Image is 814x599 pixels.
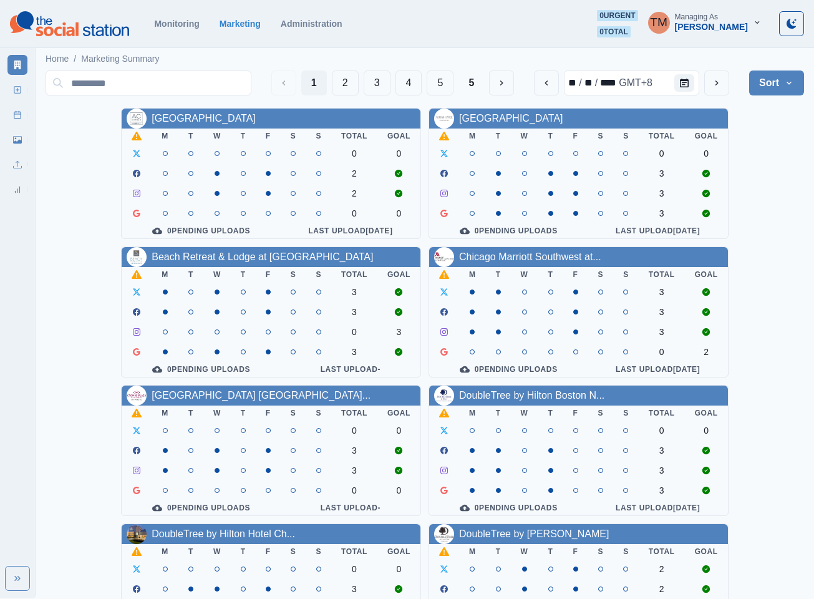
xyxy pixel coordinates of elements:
th: T [486,267,511,282]
th: S [613,406,639,421]
div: 0 [387,208,410,218]
div: 0 [649,426,675,436]
th: S [281,267,306,282]
th: M [152,129,178,144]
div: Managing As [675,12,718,21]
img: 192873340585653 [127,386,147,406]
div: 3 [649,287,675,297]
a: Monitoring [154,19,199,29]
th: S [306,544,331,559]
button: Page 1 [301,71,327,95]
button: Calendar [674,74,694,92]
th: Total [639,544,685,559]
th: W [511,544,538,559]
div: Last Upload - [291,503,410,513]
th: Goal [377,129,420,144]
th: M [152,267,178,282]
th: T [538,267,563,282]
th: Total [639,267,685,282]
a: [GEOGRAPHIC_DATA] [GEOGRAPHIC_DATA]... [152,390,371,401]
div: 0 Pending Uploads [439,503,578,513]
a: New Post [7,80,27,100]
div: 0 Pending Uploads [132,364,271,374]
a: [GEOGRAPHIC_DATA] [152,113,256,124]
div: Last Upload - [291,364,410,374]
img: 113776218655807 [127,247,147,267]
button: Page 4 [395,71,422,95]
th: S [613,267,639,282]
button: Last Page [458,71,484,95]
th: S [306,406,331,421]
div: 0 [341,149,367,158]
div: Date [567,75,654,90]
th: W [203,267,231,282]
a: DoubleTree by [PERSON_NAME] [459,528,609,539]
div: / [594,75,599,90]
div: 0 [341,327,367,337]
a: Home [46,52,69,66]
th: Total [639,129,685,144]
a: Review Summary [7,180,27,200]
div: / [578,75,583,90]
th: M [459,267,486,282]
div: 2 [649,584,675,594]
th: Goal [685,267,728,282]
th: F [563,544,588,559]
a: Marketing Summary [81,52,159,66]
th: S [306,267,331,282]
th: F [256,267,281,282]
div: 0 [695,149,718,158]
th: Goal [685,129,728,144]
button: Page 2 [332,71,359,95]
th: W [203,406,231,421]
th: S [281,544,306,559]
div: 3 [649,327,675,337]
th: T [231,406,256,421]
div: 3 [341,347,367,357]
button: Expand [5,566,30,591]
div: 3 [341,446,367,455]
th: M [459,544,486,559]
img: logoTextSVG.62801f218bc96a9b266caa72a09eb111.svg [10,11,129,36]
th: W [203,544,231,559]
div: year [599,75,618,90]
div: 0 [387,149,410,158]
a: Media Library [7,130,27,150]
img: 495180477166361 [434,386,454,406]
th: T [486,544,511,559]
div: Last Upload [DATE] [598,226,718,236]
th: T [486,129,511,144]
div: 2 [341,168,367,178]
img: 1099810753417731 [127,109,147,129]
th: T [538,544,563,559]
th: S [613,129,639,144]
div: Last Upload [DATE] [291,226,410,236]
div: 0 [341,485,367,495]
th: F [563,129,588,144]
button: previous [534,71,559,95]
th: M [152,406,178,421]
th: M [152,544,178,559]
nav: breadcrumb [46,52,160,66]
th: Goal [685,406,728,421]
div: 3 [341,307,367,317]
a: Uploads [7,155,27,175]
th: W [203,129,231,144]
th: F [563,267,588,282]
button: Toggle Mode [779,11,804,36]
th: M [459,406,486,421]
div: 3 [649,307,675,317]
div: 3 [649,208,675,218]
th: F [563,406,588,421]
div: 3 [649,188,675,198]
a: DoubleTree by Hilton Hotel Ch... [152,528,295,539]
div: month [567,75,578,90]
th: S [281,406,306,421]
div: 0 [341,426,367,436]
th: S [588,544,614,559]
div: 3 [649,465,675,475]
th: T [231,267,256,282]
div: 3 [649,485,675,495]
th: Total [331,267,377,282]
th: T [538,129,563,144]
